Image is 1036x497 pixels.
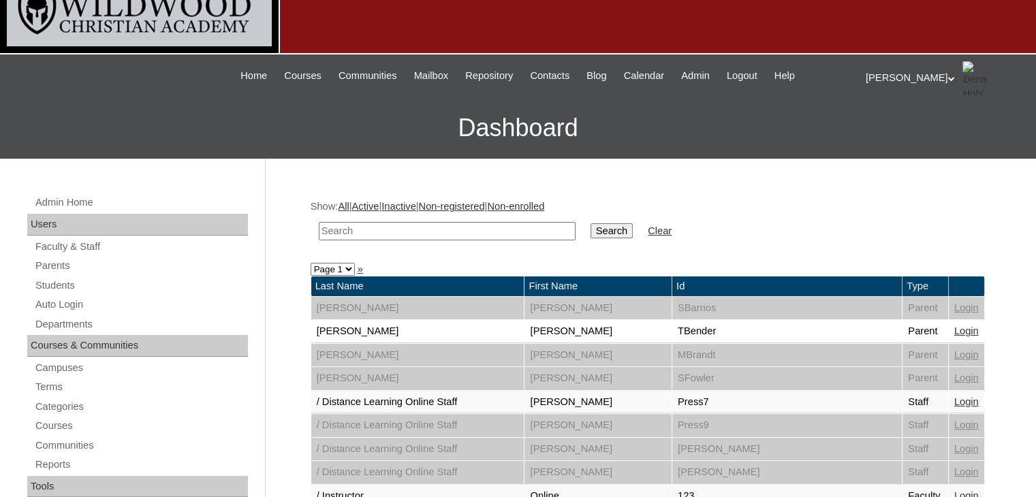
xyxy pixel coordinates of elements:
[902,461,948,484] td: Staff
[954,466,979,477] a: Login
[407,68,456,84] a: Mailbox
[34,398,248,415] a: Categories
[672,438,902,461] td: [PERSON_NAME]
[311,414,524,437] td: / Distance Learning Online Staff
[7,97,1029,159] h3: Dashboard
[34,437,248,454] a: Communities
[624,68,664,84] span: Calendar
[34,379,248,396] a: Terms
[902,391,948,414] td: Staff
[530,68,569,84] span: Contacts
[524,320,671,343] td: [PERSON_NAME]
[672,414,902,437] td: Press9
[381,201,416,212] a: Inactive
[586,68,606,84] span: Blog
[648,225,672,236] a: Clear
[34,296,248,313] a: Auto Login
[954,302,979,313] a: Login
[311,276,524,296] td: Last Name
[34,194,248,211] a: Admin Home
[319,222,576,240] input: Search
[358,263,363,274] a: »
[524,414,671,437] td: [PERSON_NAME]
[311,438,524,461] td: / Distance Learning Online Staff
[902,367,948,390] td: Parent
[902,297,948,320] td: Parent
[284,68,321,84] span: Courses
[338,201,349,212] a: All
[458,68,520,84] a: Repository
[591,223,633,238] input: Search
[524,297,671,320] td: [PERSON_NAME]
[351,201,379,212] a: Active
[866,61,1022,95] div: [PERSON_NAME]
[524,438,671,461] td: [PERSON_NAME]
[34,456,248,473] a: Reports
[419,201,485,212] a: Non-registered
[954,349,979,360] a: Login
[487,201,544,212] a: Non-enrolled
[311,320,524,343] td: [PERSON_NAME]
[524,461,671,484] td: [PERSON_NAME]
[954,419,979,430] a: Login
[311,344,524,367] td: [PERSON_NAME]
[27,335,248,357] div: Courses & Communities
[311,391,524,414] td: / Distance Learning Online Staff
[332,68,404,84] a: Communities
[672,297,902,320] td: SBarrios
[672,276,902,296] td: Id
[240,68,267,84] span: Home
[902,320,948,343] td: Parent
[524,276,671,296] td: First Name
[674,68,717,84] a: Admin
[34,417,248,434] a: Courses
[524,367,671,390] td: [PERSON_NAME]
[902,344,948,367] td: Parent
[672,461,902,484] td: [PERSON_NAME]
[902,414,948,437] td: Staff
[34,316,248,333] a: Departments
[962,61,996,95] img: Dena Hohl
[681,68,710,84] span: Admin
[311,367,524,390] td: [PERSON_NAME]
[414,68,449,84] span: Mailbox
[954,443,979,454] a: Login
[311,461,524,484] td: / Distance Learning Online Staff
[523,68,576,84] a: Contacts
[672,391,902,414] td: Press7
[34,359,248,376] a: Campuses
[524,391,671,414] td: [PERSON_NAME]
[617,68,671,84] a: Calendar
[34,238,248,255] a: Faculty & Staff
[954,372,979,383] a: Login
[902,276,948,296] td: Type
[580,68,613,84] a: Blog
[34,257,248,274] a: Parents
[768,68,802,84] a: Help
[720,68,764,84] a: Logout
[34,277,248,294] a: Students
[465,68,513,84] span: Repository
[311,199,985,248] div: Show: | | | |
[672,320,902,343] td: TBender
[954,396,979,407] a: Login
[339,68,397,84] span: Communities
[524,344,671,367] td: [PERSON_NAME]
[311,297,524,320] td: [PERSON_NAME]
[27,214,248,236] div: Users
[672,344,902,367] td: MBrandt
[954,325,979,336] a: Login
[277,68,328,84] a: Courses
[727,68,757,84] span: Logout
[672,367,902,390] td: SFowler
[774,68,795,84] span: Help
[902,438,948,461] td: Staff
[234,68,274,84] a: Home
